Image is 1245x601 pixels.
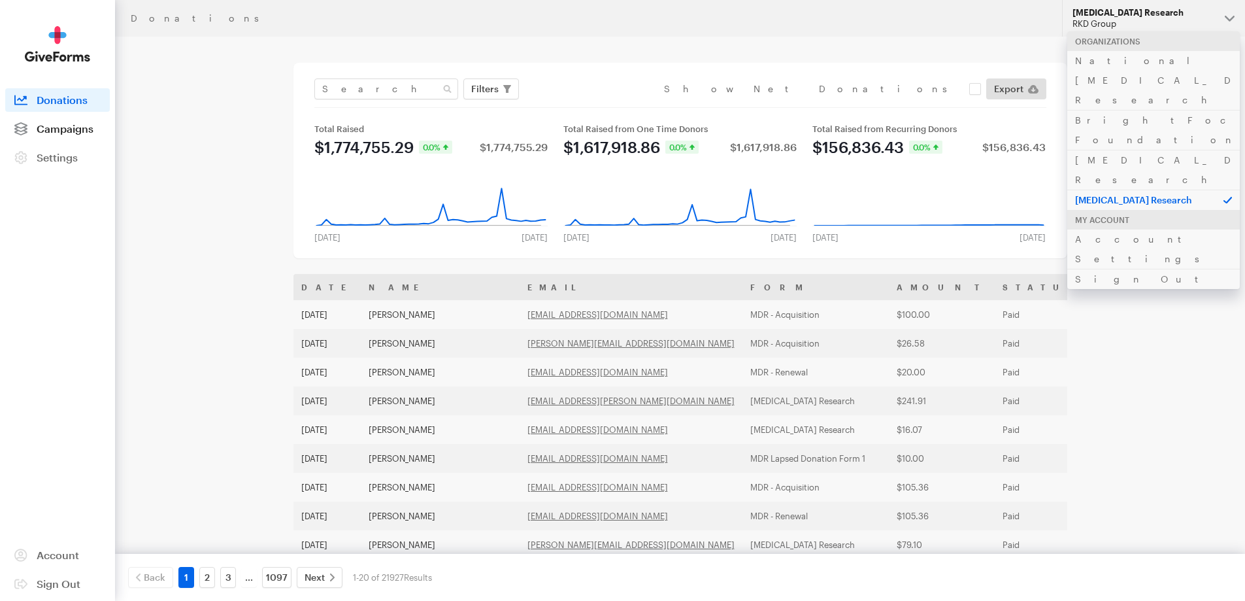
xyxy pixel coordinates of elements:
div: [DATE] [805,232,846,243]
a: 1097 [262,567,291,588]
td: $26.58 [889,329,995,358]
div: 0.0% [419,141,452,154]
td: [DATE] [293,502,361,530]
div: $1,774,755.29 [480,142,548,152]
td: MDR - Renewal [742,358,889,386]
div: Total Raised from One Time Donors [563,124,797,134]
button: Filters [463,78,519,99]
input: Search Name & Email [314,78,458,99]
div: 0.0% [909,141,942,154]
span: Campaigns [37,122,93,135]
span: Results [404,572,432,583]
span: Sign Out [37,577,80,590]
a: Sign Out [5,572,110,596]
td: $16.07 [889,415,995,444]
td: Paid [995,502,1091,530]
a: [EMAIL_ADDRESS][DOMAIN_NAME] [527,453,668,464]
span: Filters [471,81,499,97]
p: [MEDICAL_DATA] Research [1067,190,1240,210]
td: [DATE] [293,358,361,386]
div: 1-20 of 21927 [353,567,432,588]
a: Account Settings [1067,229,1240,269]
td: $79.10 [889,530,995,559]
td: Paid [995,300,1091,329]
a: [EMAIL_ADDRESS][DOMAIN_NAME] [527,482,668,492]
a: [EMAIL_ADDRESS][DOMAIN_NAME] [527,367,668,377]
div: [DATE] [1012,232,1054,243]
a: Next [297,567,342,588]
td: [PERSON_NAME] [361,473,520,502]
td: [DATE] [293,300,361,329]
td: Paid [995,415,1091,444]
td: [PERSON_NAME] [361,530,520,559]
td: Paid [995,473,1091,502]
td: [DATE] [293,530,361,559]
td: [PERSON_NAME] [361,415,520,444]
th: Amount [889,274,995,300]
div: [DATE] [556,232,597,243]
div: Organizations [1067,31,1240,51]
div: [DATE] [514,232,556,243]
td: MDR - Renewal [742,502,889,530]
a: 3 [220,567,236,588]
td: MDR Lapsed Donation Form 1 [742,444,889,473]
a: Sign Out [1067,269,1240,289]
div: $156,836.43 [982,142,1046,152]
th: Status [995,274,1091,300]
td: [DATE] [293,329,361,358]
div: [DATE] [763,232,805,243]
td: Paid [995,329,1091,358]
a: [MEDICAL_DATA] Research [1067,150,1240,190]
div: Total Raised from Recurring Donors [812,124,1046,134]
div: RKD Group [1072,18,1214,29]
div: Total Raised [314,124,548,134]
div: [MEDICAL_DATA] Research [1072,7,1214,18]
td: [PERSON_NAME] [361,358,520,386]
a: Campaigns [5,117,110,141]
a: BrightFocus Foundation [1067,110,1240,150]
div: My Account [1067,210,1240,230]
td: Paid [995,386,1091,415]
td: [PERSON_NAME] [361,329,520,358]
div: 0.0% [665,141,699,154]
td: [PERSON_NAME] [361,300,520,329]
td: [PERSON_NAME] [361,444,520,473]
th: Form [742,274,889,300]
div: $1,617,918.86 [730,142,797,152]
td: [DATE] [293,415,361,444]
a: [EMAIL_ADDRESS][DOMAIN_NAME] [527,424,668,435]
td: Paid [995,530,1091,559]
th: Date [293,274,361,300]
td: $20.00 [889,358,995,386]
td: $100.00 [889,300,995,329]
div: $1,617,918.86 [563,139,660,155]
td: [DATE] [293,473,361,502]
a: [PERSON_NAME][EMAIL_ADDRESS][DOMAIN_NAME] [527,540,735,550]
a: Account [5,543,110,567]
td: [MEDICAL_DATA] Research [742,386,889,415]
div: $156,836.43 [812,139,904,155]
td: $105.36 [889,473,995,502]
td: [PERSON_NAME] [361,502,520,530]
td: [MEDICAL_DATA] Research [742,530,889,559]
a: [EMAIL_ADDRESS][DOMAIN_NAME] [527,511,668,521]
td: [DATE] [293,386,361,415]
span: Donations [37,94,88,106]
span: Account [37,549,79,561]
a: National [MEDICAL_DATA] Research [1067,50,1240,110]
th: Name [361,274,520,300]
th: Email [520,274,742,300]
td: $105.36 [889,502,995,530]
td: Paid [995,444,1091,473]
a: [EMAIL_ADDRESS][DOMAIN_NAME] [527,309,668,320]
a: Donations [5,88,110,112]
span: Export [994,81,1023,97]
td: $241.91 [889,386,995,415]
span: Settings [37,151,78,163]
a: [EMAIL_ADDRESS][PERSON_NAME][DOMAIN_NAME] [527,396,735,406]
td: [MEDICAL_DATA] Research [742,415,889,444]
a: 2 [199,567,215,588]
a: [PERSON_NAME][EMAIL_ADDRESS][DOMAIN_NAME] [527,338,735,349]
td: MDR - Acquisition [742,300,889,329]
td: MDR - Acquisition [742,473,889,502]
